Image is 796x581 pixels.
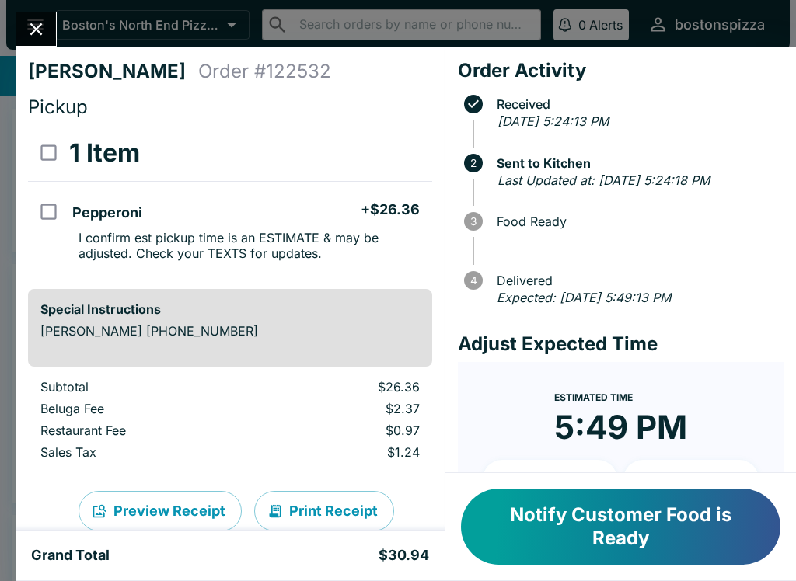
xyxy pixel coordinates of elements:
p: Subtotal [40,379,243,395]
h3: 1 Item [69,137,140,169]
p: $2.37 [268,401,420,416]
text: 2 [470,157,477,169]
button: Print Receipt [254,491,394,531]
p: $1.24 [268,444,420,460]
button: Preview Receipt [79,491,242,531]
table: orders table [28,125,432,277]
p: Restaurant Fee [40,423,243,438]
table: orders table [28,379,432,466]
p: $26.36 [268,379,420,395]
button: Notify Customer Food is Ready [461,489,780,565]
span: Estimated Time [554,391,633,403]
span: Received [489,97,784,111]
span: Delivered [489,273,784,287]
em: Expected: [DATE] 5:49:13 PM [497,290,671,305]
h4: [PERSON_NAME] [28,60,198,83]
p: Beluga Fee [40,401,243,416]
span: Food Ready [489,214,784,228]
h5: Pepperoni [72,204,142,222]
button: + 10 [483,460,618,499]
h6: Special Instructions [40,301,420,317]
p: [PERSON_NAME] [PHONE_NUMBER] [40,323,420,339]
h5: Grand Total [31,546,110,565]
h5: + $26.36 [361,200,420,219]
h5: $30.94 [379,546,429,565]
h4: Order Activity [458,59,784,82]
p: I confirm est pickup time is an ESTIMATE & may be adjusted. Check your TEXTS for updates. [79,230,419,261]
button: Close [16,12,56,46]
em: [DATE] 5:24:13 PM [497,113,609,129]
em: Last Updated at: [DATE] 5:24:18 PM [497,172,710,188]
h4: Order # 122532 [198,60,331,83]
h4: Adjust Expected Time [458,332,784,356]
time: 5:49 PM [554,407,687,447]
span: Sent to Kitchen [489,156,784,170]
text: 4 [470,274,477,287]
text: 3 [470,215,477,228]
span: Pickup [28,96,88,118]
p: Sales Tax [40,444,243,460]
p: $0.97 [268,423,420,438]
button: + 20 [623,460,759,499]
